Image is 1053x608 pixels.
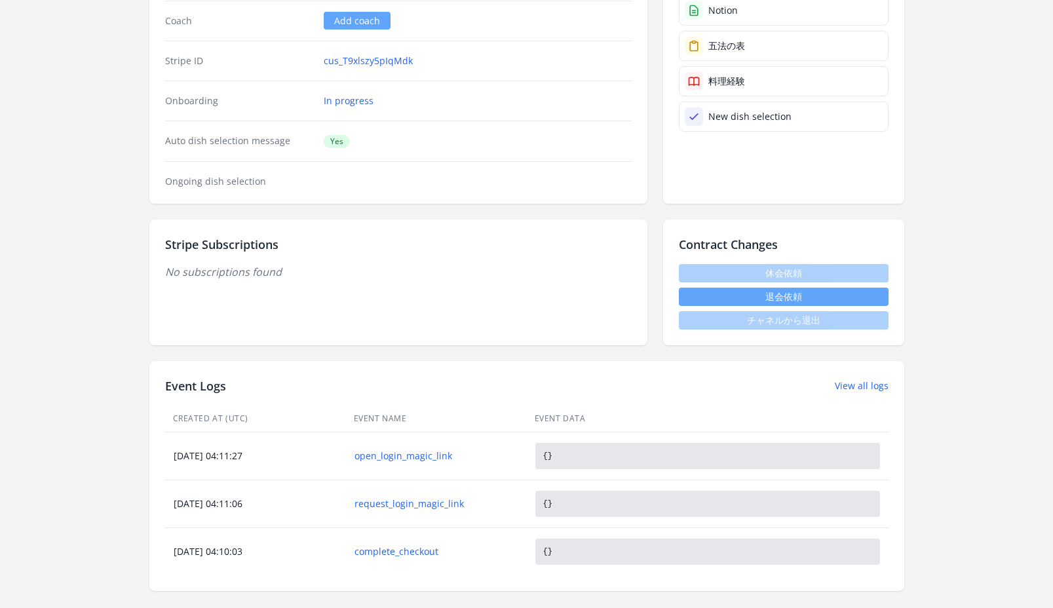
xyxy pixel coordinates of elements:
a: Add coach [324,12,391,29]
button: 退会依頼 [679,288,889,306]
dt: Coach [165,14,314,28]
div: New dish selection [708,110,792,123]
pre: {} [535,491,880,517]
div: [DATE] 04:11:27 [166,449,345,463]
th: Event Data [527,406,889,432]
th: Created At (UTC) [165,406,346,432]
a: In progress [324,94,373,107]
a: View all logs [835,379,889,392]
div: [DATE] 04:11:06 [166,497,345,510]
span: Yes [324,135,350,148]
th: Event Name [346,406,527,432]
dt: Stripe ID [165,54,314,67]
a: complete_checkout [354,545,518,558]
h2: Stripe Subscriptions [165,235,632,254]
span: チャネルから退出 [679,311,889,330]
h2: Event Logs [165,377,226,395]
div: [DATE] 04:10:03 [166,545,345,558]
div: Notion [708,4,738,17]
pre: {} [535,443,880,469]
a: 五法の表 [679,31,889,61]
a: request_login_magic_link [354,497,518,510]
span: 休会依頼 [679,264,889,282]
div: 料理経験 [708,75,745,88]
a: cus_T9xlszy5pIqMdk [324,54,413,67]
pre: {} [535,539,880,565]
p: No subscriptions found [165,264,632,280]
dt: Ongoing dish selection [165,175,314,188]
h2: Contract Changes [679,235,889,254]
dt: Auto dish selection message [165,134,314,148]
dt: Onboarding [165,94,314,107]
a: 料理経験 [679,66,889,96]
a: open_login_magic_link [354,449,518,463]
a: New dish selection [679,102,889,132]
div: 五法の表 [708,39,745,52]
